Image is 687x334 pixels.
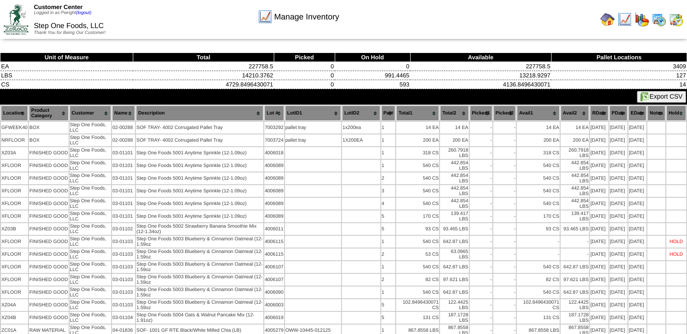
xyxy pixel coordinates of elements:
[264,105,284,121] th: Lot #
[136,172,263,184] td: Step One Foods 5001 Anytime Sprinkle (12-1.09oz)
[628,261,646,273] td: [DATE]
[609,198,627,210] td: [DATE]
[590,236,608,248] td: [DATE]
[470,185,492,197] td: -
[396,134,439,146] td: 200 EA
[470,286,492,298] td: -
[493,223,516,235] td: -
[590,185,608,197] td: [DATE]
[29,210,68,222] td: FINISHED GOOD
[517,185,560,197] td: 540 CS
[470,122,492,134] td: -
[609,160,627,172] td: [DATE]
[440,274,468,286] td: 97.621 LBS
[264,147,284,159] td: 4006018
[1,210,28,222] td: XFLOOR
[274,53,335,62] th: Picked
[493,210,516,222] td: -
[440,198,468,210] td: 442.854 LBS
[590,122,608,134] td: [DATE]
[112,134,135,146] td: 02-00288
[561,248,589,260] td: -
[381,160,396,172] td: 1
[112,147,135,159] td: 03-01101
[396,198,439,210] td: 540 CS
[112,286,135,298] td: 03-01103
[470,299,492,311] td: -
[381,286,396,298] td: 1
[517,248,560,260] td: -
[609,274,627,286] td: [DATE]
[637,91,686,103] button: Export CSV
[609,185,627,197] td: [DATE]
[1,248,28,260] td: XFLOOR
[628,198,646,210] td: [DATE]
[264,172,284,184] td: 4006089
[628,248,646,260] td: [DATE]
[29,223,68,235] td: FINISHED GOOD
[264,299,284,311] td: 4006003
[70,248,112,260] td: Step One Foods, LLC
[561,160,589,172] td: 442.854 LBS
[609,261,627,273] td: [DATE]
[493,274,516,286] td: -
[561,172,589,184] td: 442.854 LBS
[70,147,112,159] td: Step One Foods, LLC
[410,62,551,71] td: 227758.5
[617,12,632,27] img: line_graph.gif
[112,236,135,248] td: 03-01103
[551,71,687,80] td: 127
[561,198,589,210] td: 442.854 LBS
[381,147,396,159] td: 1
[628,185,646,197] td: [DATE]
[440,160,468,172] td: 442.854 LBS
[29,122,68,134] td: BOX
[561,236,589,248] td: -
[440,299,468,311] td: 122.4425 LBS
[264,134,284,146] td: 7003724
[70,274,112,286] td: Step One Foods, LLC
[342,134,380,146] td: 1X200EA
[609,223,627,235] td: [DATE]
[517,274,560,286] td: 82 CS
[396,147,439,159] td: 318 CS
[493,185,516,197] td: -
[29,286,68,298] td: FINISHED GOOD
[29,248,68,260] td: FINISHED GOOD
[381,223,396,235] td: 5
[1,160,28,172] td: XFLOOR
[440,210,468,222] td: 139.417 LBS
[29,147,68,159] td: FINISHED GOOD
[136,261,263,273] td: Step One Foods 5003 Blueberry & Cinnamon Oatmeal (12-1.59oz
[136,236,263,248] td: Step One Foods 5003 Blueberry & Cinnamon Oatmeal (12-1.59oz
[381,261,396,273] td: 1
[381,134,396,146] td: 1
[440,105,468,121] th: Total2
[396,274,439,286] td: 82 CS
[1,134,28,146] td: NRFLOOR
[264,274,284,286] td: 4006107
[1,299,28,311] td: XZ04A
[381,185,396,197] td: 3
[396,160,439,172] td: 540 CS
[381,299,396,311] td: 5
[517,210,560,222] td: 170 CS
[70,172,112,184] td: Step One Foods, LLC
[590,147,608,159] td: [DATE]
[590,198,608,210] td: [DATE]
[34,4,83,10] span: Customer Center
[112,198,135,210] td: 03-01101
[29,198,68,210] td: FINISHED GOOD
[470,147,492,159] td: -
[136,134,263,146] td: SOF TRAY- 4002 Corrugated Pallet Tray
[381,248,396,260] td: 2
[34,22,104,30] span: Step One Foods, LLC
[517,122,560,134] td: 14 EA
[136,248,263,260] td: Step One Foods 5003 Blueberry & Cinnamon Oatmeal (12-1.59oz
[640,92,650,101] img: excel.gif
[0,62,133,71] td: EA
[470,236,492,248] td: -
[669,12,683,27] img: calendarinout.gif
[628,210,646,222] td: [DATE]
[669,252,683,257] div: HOLD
